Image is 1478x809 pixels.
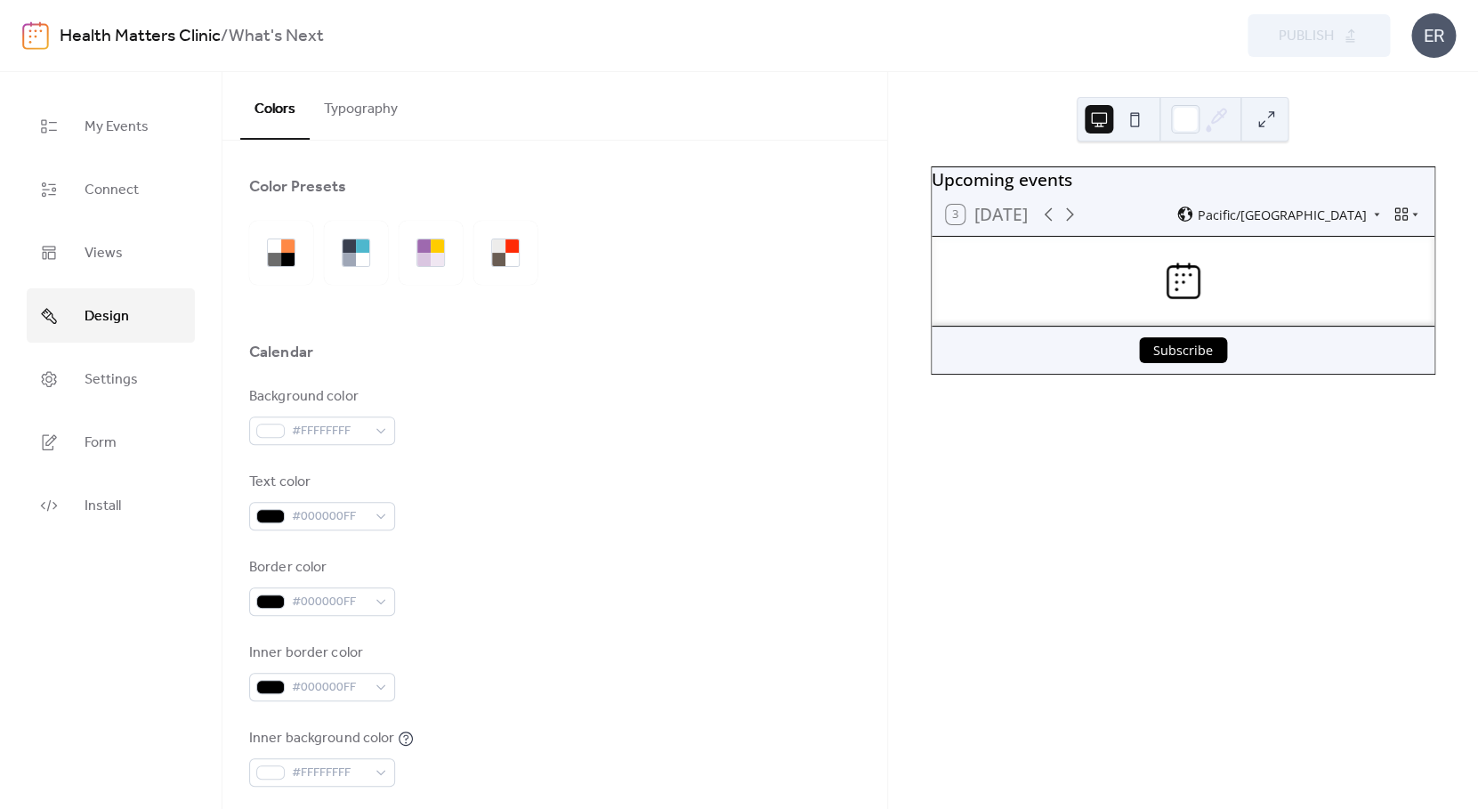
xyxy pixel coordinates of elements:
[27,478,195,532] a: Install
[932,167,1434,193] div: Upcoming events
[85,239,123,267] span: Views
[85,366,138,393] span: Settings
[27,288,195,343] a: Design
[292,506,367,528] span: #000000FF
[1411,13,1456,58] div: ER
[292,421,367,442] span: #FFFFFFFF
[27,352,195,406] a: Settings
[292,763,367,784] span: #FFFFFFFF
[27,162,195,216] a: Connect
[292,677,367,699] span: #000000FF
[249,728,394,749] div: Inner background color
[240,72,310,140] button: Colors
[1198,208,1367,221] span: Pacific/[GEOGRAPHIC_DATA]
[85,176,139,204] span: Connect
[310,72,412,138] button: Typography
[85,303,129,330] span: Design
[85,113,149,141] span: My Events
[249,386,392,408] div: Background color
[27,415,195,469] a: Form
[292,592,367,613] span: #000000FF
[22,21,49,50] img: logo
[229,20,324,53] b: What's Next
[27,225,195,279] a: Views
[85,429,117,457] span: Form
[85,492,121,520] span: Install
[1139,337,1227,364] button: Subscribe
[60,20,221,53] a: Health Matters Clinic
[249,557,392,578] div: Border color
[249,643,392,664] div: Inner border color
[249,342,313,363] div: Calendar
[27,99,195,153] a: My Events
[249,472,392,493] div: Text color
[249,176,346,198] div: Color Presets
[221,20,229,53] b: /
